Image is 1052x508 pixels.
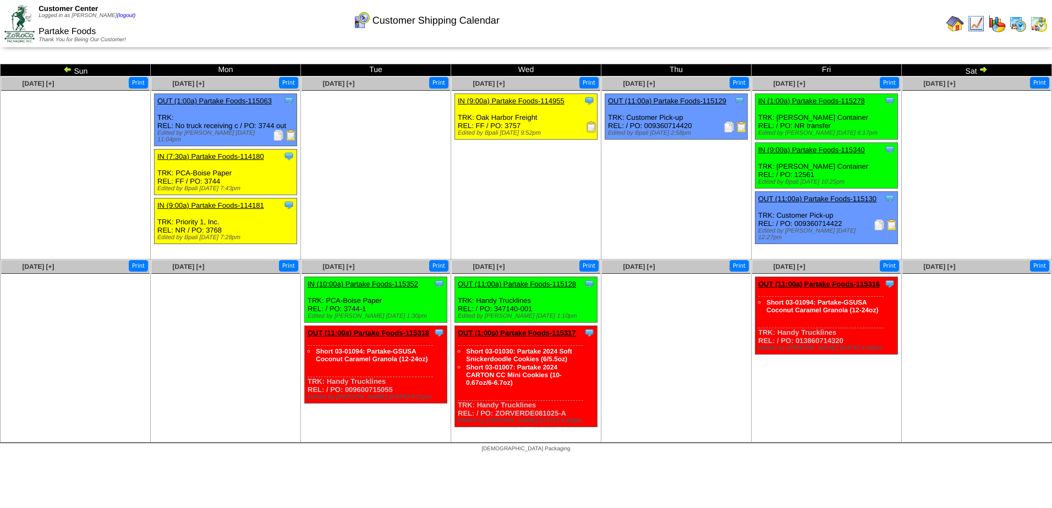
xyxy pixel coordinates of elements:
img: Receiving Document [586,122,597,132]
img: ZoRoCo_Logo(Green%26Foil)%20jpg.webp [4,5,35,42]
span: Partake Foods [39,27,96,36]
a: OUT (1:00a) Partake Foods-115063 [157,97,272,105]
a: [DATE] [+] [773,80,805,87]
a: [DATE] [+] [473,263,505,270]
a: [DATE] [+] [322,263,354,270]
a: IN (9:00a) Partake Foods-114181 [157,201,264,209]
a: [DATE] [+] [22,263,54,270]
td: Sat [902,64,1052,76]
span: Customer Center [39,4,98,13]
button: Print [880,260,899,272]
div: TRK: PCA-Boise Paper REL: FF / PO: 3744 [155,150,297,195]
a: Short 03-01094: Partake-GSUSA Coconut Caramel Granola (12-24oz) [766,299,878,314]
img: Tooltip [884,193,895,204]
div: Edited by [PERSON_NAME] [DATE] 4:20pm [758,345,897,351]
span: [DATE] [+] [322,80,354,87]
td: Tue [301,64,451,76]
td: Thu [601,64,752,76]
img: Packing Slip [273,130,284,141]
img: Tooltip [884,278,895,289]
div: TRK: Priority 1, Inc. REL: NR / PO: 3768 [155,198,297,244]
div: TRK: [PERSON_NAME] Container REL: / PO: 12561 [755,143,898,189]
div: Edited by Bpali [DATE] 10:25pm [758,179,897,185]
a: [DATE] [+] [172,263,204,270]
a: IN (9:00a) Partake Foods-114955 [458,97,565,105]
td: Mon [151,64,301,76]
div: Edited by [PERSON_NAME] [DATE] 4:21pm [308,394,447,400]
button: Print [579,260,599,272]
div: Edited by [PERSON_NAME] [DATE] 1:30pm [308,313,447,319]
img: arrowright.gif [979,65,988,74]
img: Tooltip [584,278,595,289]
div: Edited by Bpali [DATE] 7:28pm [157,234,297,241]
a: OUT (11:00a) Partake Foods-115316 [758,280,880,288]
button: Print [279,260,298,272]
a: OUT (11:00a) Partake Foods-115129 [608,97,726,105]
a: [DATE] [+] [923,263,955,270]
a: Short 03-01030: Partake 2024 Soft Snickerdoodle Cookies (6/5.5oz) [466,347,572,363]
div: Edited by Bpali [DATE] 7:43pm [157,185,297,192]
img: Tooltip [283,95,294,106]
td: Wed [451,64,601,76]
a: [DATE] [+] [623,80,655,87]
div: TRK: Oak Harbor Freight REL: FF / PO: 3757 [455,94,598,140]
a: [DATE] [+] [623,263,655,270]
img: Packing Slip [874,219,885,230]
span: [DATE] [+] [172,80,204,87]
div: Edited by [PERSON_NAME] [DATE] 12:27pm [758,228,897,241]
a: IN (10:00a) Partake Foods-115352 [308,280,418,288]
a: IN (9:00a) Partake Foods-115340 [758,146,865,154]
a: IN (7:30a) Partake Foods-114180 [157,152,264,161]
img: calendarprod.gif [1009,15,1027,32]
td: Fri [752,64,902,76]
a: [DATE] [+] [923,80,955,87]
button: Print [579,77,599,89]
img: Tooltip [283,200,294,211]
a: [DATE] [+] [773,263,805,270]
div: Edited by [PERSON_NAME] [DATE] 11:04pm [157,130,297,143]
img: calendarinout.gif [1030,15,1048,32]
img: home.gif [946,15,964,32]
button: Print [129,260,148,272]
div: Edited by Bpali [DATE] 9:52pm [458,130,597,136]
a: (logout) [117,13,135,19]
img: Tooltip [283,151,294,162]
img: graph.gif [988,15,1006,32]
span: Logged in as [PERSON_NAME] [39,13,135,19]
div: Edited by [PERSON_NAME] [DATE] 4:20pm [458,417,597,424]
div: TRK: Handy Trucklines REL: / PO: ZORVERDE081025-A [455,326,598,427]
a: OUT (11:00a) Partake Foods-115130 [758,195,876,203]
img: Tooltip [584,327,595,338]
a: Short 03-01007: Partake 2024 CARTON CC Mini Cookies (10-0.67oz/6-6.7oz) [466,363,562,386]
button: Print [279,77,298,89]
div: TRK: [PERSON_NAME] Container REL: / PO: NR transfer [755,94,898,140]
a: [DATE] [+] [22,80,54,87]
button: Print [730,260,749,272]
span: [DATE] [+] [473,80,505,87]
img: Tooltip [884,144,895,155]
button: Print [129,77,148,89]
img: Tooltip [434,327,445,338]
a: Short 03-01094: Partake-GSUSA Coconut Caramel Granola (12-24oz) [316,347,428,363]
span: Customer Shipping Calendar [372,15,500,26]
img: Bill of Lading [886,219,897,230]
span: Thank You for Being Our Customer! [39,37,126,43]
img: Bill of Lading [286,130,297,141]
button: Print [880,77,899,89]
img: arrowleft.gif [63,65,72,74]
img: Tooltip [434,278,445,289]
button: Print [730,77,749,89]
a: IN (1:00a) Partake Foods-115278 [758,97,865,105]
div: TRK: Customer Pick-up REL: / PO: 009360714420 [605,94,748,140]
div: TRK: PCA-Boise Paper REL: / PO: 3744-1 [305,277,447,323]
a: OUT (11:00a) Partake Foods-115318 [308,329,429,337]
a: OUT (1:00p) Partake Foods-115317 [458,329,576,337]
